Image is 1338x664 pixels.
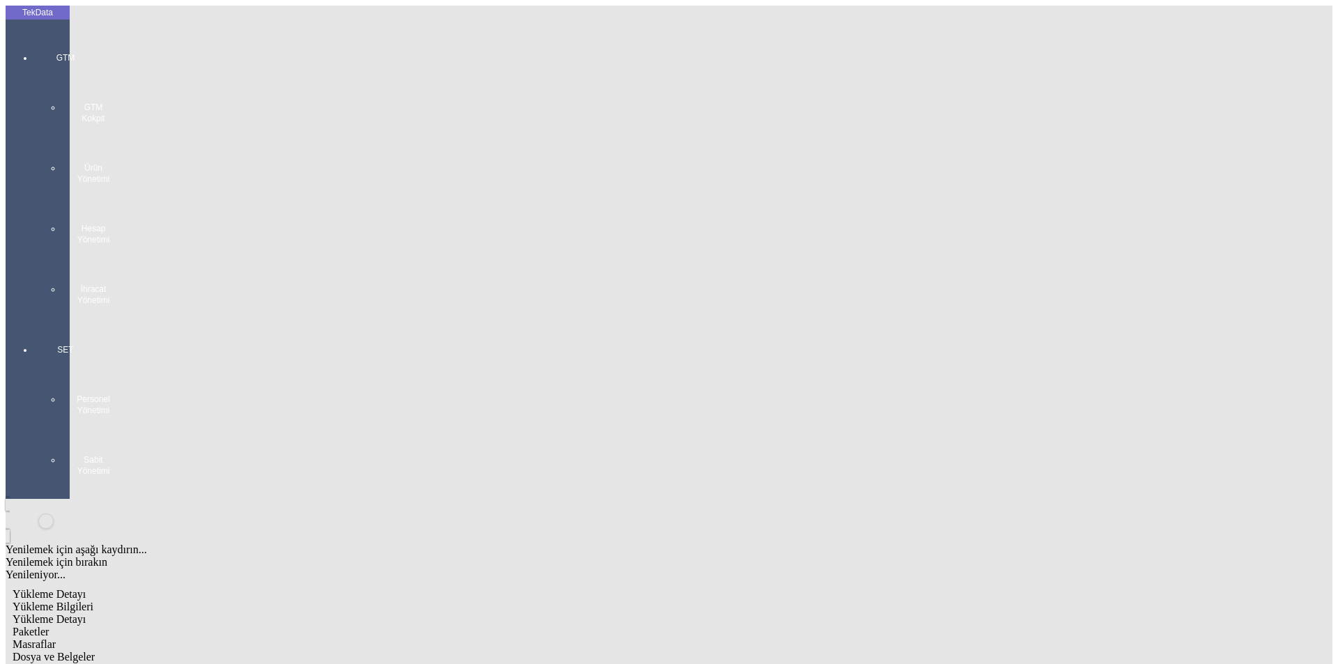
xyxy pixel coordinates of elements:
[13,651,95,663] span: Dosya ve Belgeler
[13,626,49,638] span: Paketler
[72,284,114,306] span: İhracat Yönetimi
[72,162,114,185] span: Ürün Yönetimi
[6,556,1123,569] div: Yenilemek için bırakın
[13,613,86,625] span: Yükleme Detayı
[72,102,114,124] span: GTM Kokpit
[45,52,86,63] span: GTM
[72,454,114,477] span: Sabit Yönetimi
[6,7,70,18] div: TekData
[13,638,56,650] span: Masraflar
[13,588,86,600] span: Yükleme Detayı
[45,344,86,355] span: SET
[6,543,1123,556] div: Yenilemek için aşağı kaydırın...
[6,569,1123,581] div: Yenileniyor...
[72,223,114,245] span: Hesap Yönetimi
[72,394,114,416] span: Personel Yönetimi
[13,601,93,612] span: Yükleme Bilgileri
